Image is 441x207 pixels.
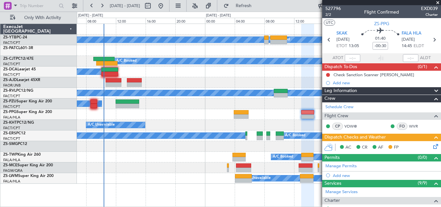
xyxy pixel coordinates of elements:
[294,18,324,24] div: 12:00
[332,123,343,130] div: CP
[325,104,354,110] a: Schedule Crew
[418,180,427,186] span: (9/9)
[345,54,360,62] input: --:--
[3,78,40,82] a: ZS-AJDLearjet 45XR
[3,67,17,71] span: ZS-DCA
[3,121,34,125] a: ZS-KHTPC12/NG
[409,123,424,129] a: WVR
[374,20,389,27] span: ZS-PPG
[378,144,383,151] span: AF
[344,123,359,129] a: VDW@
[324,197,340,204] span: Charter
[86,18,116,24] div: 08:00
[110,3,140,9] span: [DATE] - [DATE]
[336,30,347,37] span: SKAK
[17,16,68,20] span: Only With Activity
[3,115,20,120] a: FALA/HLA
[375,36,385,42] span: 01:40
[3,94,20,98] a: FACT/CPT
[3,89,16,93] span: ZS-RVL
[3,174,18,178] span: ZS-LWM
[3,131,16,135] span: ZS-ERS
[3,163,17,167] span: ZS-MCE
[244,173,271,183] div: A/C Unavailable
[324,154,340,161] span: Permits
[3,153,17,157] span: ZS-TWP
[325,189,358,195] a: Manage Services
[116,18,146,24] div: 12:00
[3,142,27,146] a: ZS-SMGPC12
[3,131,26,135] a: ZS-ERSPC12
[3,62,20,67] a: FACT/CPT
[333,55,343,61] span: ATOT
[345,144,351,151] span: AC
[402,30,421,37] span: FALA HLA
[3,158,20,162] a: FALA/HLA
[324,20,335,26] button: UTC
[333,173,438,178] div: Add new
[206,13,231,18] div: [DATE] - [DATE]
[420,55,431,61] span: ALDT
[325,12,341,17] span: 2/2
[324,134,386,141] span: Dispatch Checks and Weather
[3,142,18,146] span: ZS-SMG
[221,1,259,11] button: Refresh
[3,78,17,82] span: ZS-AJD
[324,112,348,120] span: Flight Crew
[421,5,438,12] span: EXD039
[3,126,20,130] a: FACT/CPT
[324,87,357,95] span: Leg Information
[324,63,357,71] span: Dispatch To-Dos
[230,4,257,8] span: Refresh
[421,12,438,17] span: Charter
[3,153,41,157] a: ZS-TWPKing Air 260
[3,99,52,103] a: ZS-PZUSuper King Air 200
[349,43,359,49] span: 13:05
[333,80,438,86] div: Add new
[285,131,305,140] div: A/C Booked
[3,89,33,93] a: ZS-RVLPC12/NG
[418,154,427,161] span: (0/0)
[3,163,53,167] a: ZS-MCESuper King Air 200
[336,43,347,49] span: ETOT
[362,144,367,151] span: CR
[3,67,36,71] a: ZS-DCALearjet 45
[418,63,427,70] span: (0/1)
[336,36,350,43] span: [DATE]
[402,36,415,43] span: [DATE]
[78,13,103,18] div: [DATE] - [DATE]
[3,36,27,39] a: ZS-YTBPC-24
[3,46,33,50] a: ZS-PATCL601-3R
[324,95,335,102] span: Crew
[3,46,16,50] span: ZS-PAT
[116,56,137,66] div: A/C Booked
[3,136,20,141] a: FACT/CPT
[3,99,16,103] span: ZS-PZU
[3,110,16,114] span: ZS-PPG
[324,180,341,187] span: Services
[7,13,70,23] button: Only With Activity
[146,18,175,24] div: 16:00
[394,144,399,151] span: FP
[325,163,357,170] a: Manage Permits
[270,35,290,45] div: A/C Booked
[3,40,20,45] a: FACT/CPT
[175,18,205,24] div: 20:00
[402,43,412,49] span: 14:45
[3,179,20,184] a: FALA/HLA
[325,5,341,12] span: 527796
[273,152,293,162] div: A/C Booked
[3,174,54,178] a: ZS-LWMSuper King Air 200
[3,57,16,61] span: ZS-CJT
[264,18,294,24] div: 08:00
[3,72,20,77] a: FACT/CPT
[3,110,52,114] a: ZS-PPGSuper King Air 200
[3,121,17,125] span: ZS-KHT
[333,72,414,78] div: Check Sanction Scanner [PERSON_NAME]
[3,168,23,173] a: FAGM/QRA
[3,83,21,88] a: FAOR/JNB
[3,57,34,61] a: ZS-CJTPC12/47E
[414,43,424,49] span: ELDT
[397,123,407,130] div: FO
[88,120,115,130] div: A/C Unavailable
